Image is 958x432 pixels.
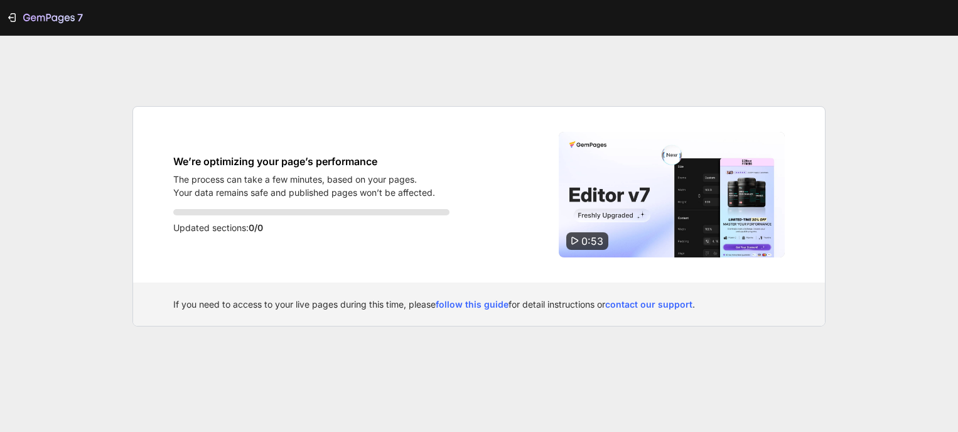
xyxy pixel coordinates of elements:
[249,222,263,233] span: 0/0
[436,299,509,310] a: follow this guide
[173,173,435,186] p: The process can take a few minutes, based on your pages.
[173,220,449,235] p: Updated sections:
[581,235,603,247] span: 0:53
[559,132,785,257] img: Video thumbnail
[173,154,435,169] h1: We’re optimizing your page’s performance
[605,299,692,310] a: contact our support
[77,10,83,25] p: 7
[173,186,435,199] p: Your data remains safe and published pages won’t be affected.
[173,298,785,311] div: If you need to access to your live pages during this time, please for detail instructions or .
